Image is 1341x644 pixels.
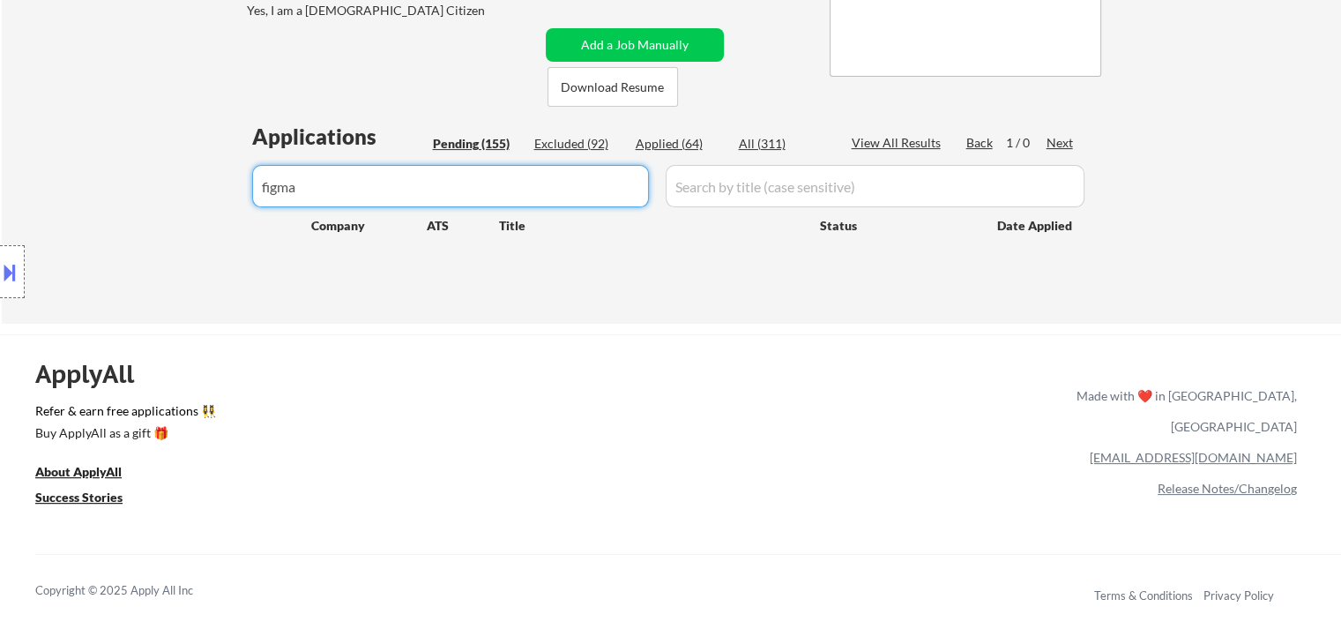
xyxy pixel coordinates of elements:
input: Search by title (case sensitive) [666,165,1084,207]
a: Privacy Policy [1203,588,1274,603]
div: Yes, I am a [DEMOGRAPHIC_DATA] Citizen [247,2,545,19]
a: Terms & Conditions [1094,588,1193,603]
div: Company [311,217,427,235]
div: Title [499,217,803,235]
a: Refer & earn free applications 👯‍♀️ [35,405,708,423]
u: About ApplyAll [35,464,122,479]
div: View All Results [852,134,946,152]
div: Pending (155) [433,135,521,153]
a: Success Stories [35,488,146,510]
div: Date Applied [997,217,1075,235]
div: Excluded (92) [534,135,622,153]
button: Download Resume [548,67,678,107]
a: Release Notes/Changelog [1158,481,1297,496]
div: Buy ApplyAll as a gift 🎁 [35,427,212,439]
div: Made with ❤️ in [GEOGRAPHIC_DATA], [GEOGRAPHIC_DATA] [1069,380,1297,442]
div: Applications [252,126,427,147]
div: Next [1047,134,1075,152]
button: Add a Job Manually [546,28,724,62]
div: All (311) [739,135,827,153]
div: ATS [427,217,499,235]
div: 1 / 0 [1006,134,1047,152]
div: Back [966,134,995,152]
div: Copyright © 2025 Apply All Inc [35,582,238,600]
a: [EMAIL_ADDRESS][DOMAIN_NAME] [1090,450,1297,465]
div: Status [820,209,972,241]
u: Success Stories [35,490,123,505]
input: Search by company (case sensitive) [252,165,649,207]
div: Applied (64) [636,135,724,153]
a: About ApplyAll [35,462,146,484]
